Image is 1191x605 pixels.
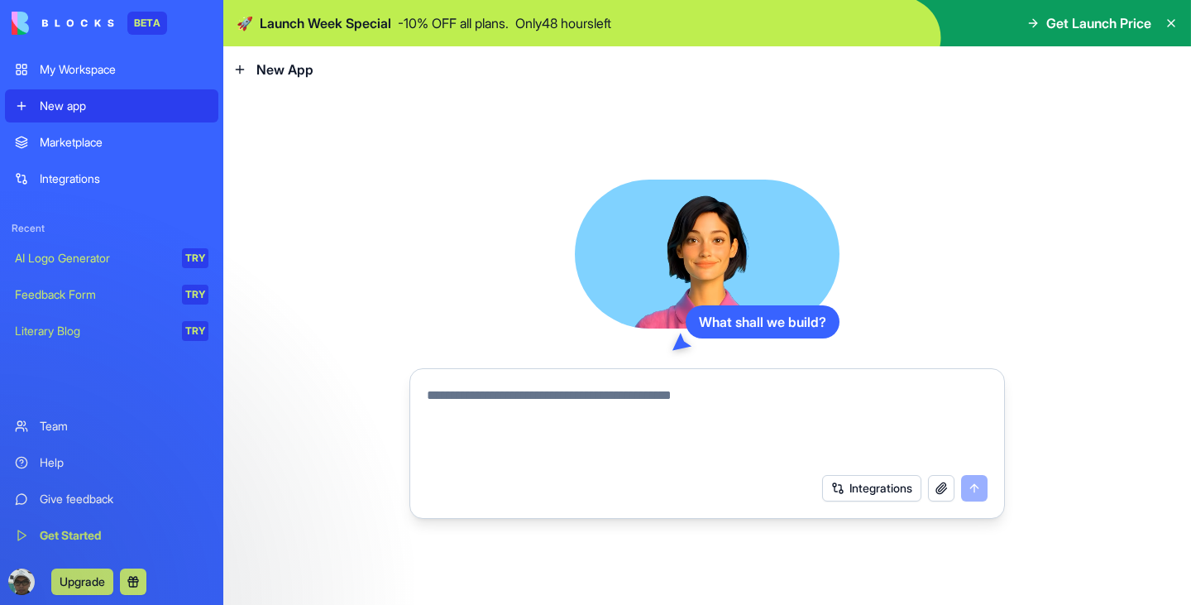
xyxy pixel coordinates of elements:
a: BETA [12,12,167,35]
button: Integrations [822,475,921,502]
a: Get Started [5,519,218,552]
div: TRY [182,248,208,268]
div: TRY [182,285,208,305]
div: Feedback Form [15,286,170,303]
a: Help [5,446,218,479]
div: Literary Blog [15,323,170,339]
div: Marketplace [40,134,208,151]
span: Get Launch Price [1046,13,1151,33]
a: Team [5,410,218,443]
div: TRY [182,321,208,341]
div: New app [40,98,208,114]
a: Feedback FormTRY [5,278,218,311]
a: Marketplace [5,126,218,159]
div: What shall we build? [686,305,839,339]
div: Help [40,454,208,471]
a: AI Logo GeneratorTRY [5,242,218,275]
div: My Workspace [40,61,208,78]
button: Upgrade [51,569,113,595]
div: Get Started [40,527,208,544]
span: 🚀 [237,13,253,33]
a: Give feedback [5,483,218,516]
p: - 10 % OFF all plans. [398,13,509,33]
p: Only 48 hours left [515,13,611,33]
iframe: Intercom notifications message [236,481,567,597]
span: Recent [5,222,218,235]
div: AI Logo Generator [15,250,170,266]
div: Give feedback [40,491,208,507]
a: Literary BlogTRY [5,315,218,348]
img: ACg8ocKk59A15UZ0SH3MbVh-GaKECj9-OPDvijoRS-kszrgvv45NvAcG=s96-c [8,569,35,595]
span: Launch Week Special [260,13,391,33]
div: Team [40,418,208,435]
a: Integrations [5,162,218,195]
span: New App [256,60,313,79]
img: logo [12,12,114,35]
div: Integrations [40,170,208,187]
div: BETA [127,12,167,35]
a: My Workspace [5,53,218,86]
a: New app [5,89,218,122]
a: Upgrade [51,573,113,589]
